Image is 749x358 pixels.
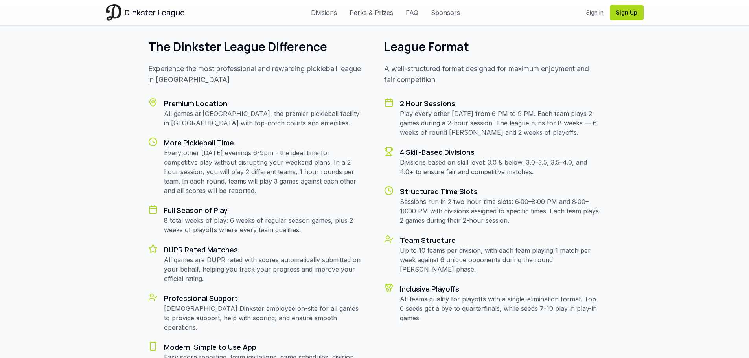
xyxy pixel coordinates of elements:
a: Divisions [311,8,337,17]
h3: 4 Skill-Based Divisions [400,147,601,158]
h3: Professional Support [164,293,365,304]
h3: Modern, Simple to Use App [164,341,365,352]
a: Sign In [586,9,604,17]
h3: Inclusive Playoffs [400,283,601,294]
p: A well-structured format designed for maximum enjoyment and fair competition [384,63,601,85]
p: Experience the most professional and rewarding pickleball league in [GEOGRAPHIC_DATA] [148,63,365,85]
h2: League Format [384,40,601,54]
h3: More Pickleball Time [164,137,365,148]
h3: Premium Location [164,98,365,109]
p: Every other [DATE] evenings 6-9pm - the ideal time for competitive play without disrupting your w... [164,148,365,195]
h3: Structured Time Slots [400,186,601,197]
h3: 2 Hour Sessions [400,98,601,109]
p: All games are DUPR rated with scores automatically submitted on your behalf, helping you track yo... [164,255,365,283]
p: [DEMOGRAPHIC_DATA] Dinkster employee on-site for all games to provide support, help with scoring,... [164,304,365,332]
img: Dinkster [106,4,121,20]
a: Sponsors [431,8,460,17]
p: All games at [GEOGRAPHIC_DATA], the premier pickleball facility in [GEOGRAPHIC_DATA] with top-not... [164,109,365,128]
a: FAQ [406,8,418,17]
p: Divisions based on skill level: 3.0 & below, 3.0–3.5, 3.5–4.0, and 4.0+ to ensure fair and compet... [400,158,601,176]
a: Perks & Prizes [350,8,393,17]
a: Dinkster League [106,4,185,20]
span: Dinkster League [125,7,185,18]
p: Sessions run in 2 two-hour time slots: 6:00–8:00 PM and 8:00–10:00 PM with divisions assigned to ... [400,197,601,225]
button: Sign Up [610,5,644,20]
h2: The Dinkster League Difference [148,40,365,54]
h3: Team Structure [400,235,601,246]
p: Up to 10 teams per division, with each team playing 1 match per week against 6 unique opponents d... [400,246,601,274]
p: All teams qualify for playoffs with a single-elimination format. Top 6 seeds get a bye to quarter... [400,294,601,323]
h3: DUPR Rated Matches [164,244,365,255]
p: Play every other [DATE] from 6 PM to 9 PM. Each team plays 2 games during a 2-hour session. The l... [400,109,601,137]
p: 8 total weeks of play: 6 weeks of regular season games, plus 2 weeks of playoffs where every team... [164,216,365,235]
h3: Full Season of Play [164,205,365,216]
